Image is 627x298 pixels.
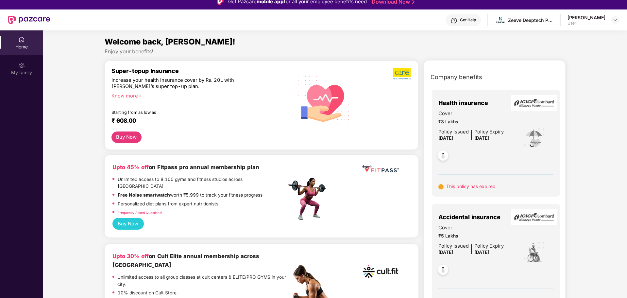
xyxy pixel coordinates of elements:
img: New Pazcare Logo [8,16,50,24]
button: Buy Now [112,218,144,230]
div: Super-topup Insurance [111,67,287,74]
p: worth ₹5,999 to track your fitness progress [118,192,263,199]
div: Get Help [460,17,476,23]
img: cult.png [361,252,400,291]
img: fpp.png [286,176,332,222]
img: insurerLogo [511,209,557,225]
p: Personalized diet plans from expert nutritionists [118,201,218,208]
img: download.png [496,15,505,25]
span: Company benefits [431,73,482,82]
img: svg+xml;base64,PHN2ZyBpZD0iSG9tZSIgeG1sbnM9Imh0dHA6Ly93d3cudzMub3JnLzIwMDAvc3ZnIiB3aWR0aD0iMjAiIG... [18,36,25,43]
span: [DATE] [438,250,453,255]
div: Policy Expiry [474,128,504,136]
b: on Cult Elite annual membership across [GEOGRAPHIC_DATA] [112,253,259,268]
span: Health insurance [438,98,488,108]
a: Frequently Asked Questions! [118,211,162,215]
div: Policy issued [438,128,469,136]
p: Unlimited access to all group classes at cult centers & ELITE/PRO GYMS in your city. [117,274,286,288]
img: b5dec4f62d2307b9de63beb79f102df3.png [393,67,412,80]
div: User [568,21,605,26]
div: Increase your health insurance cover by Rs. 20L with [PERSON_NAME]’s super top-up plan. [111,77,258,90]
img: svg+xml;base64,PHN2ZyBpZD0iSGVscC0zMngzMiIgeG1sbnM9Imh0dHA6Ly93d3cudzMub3JnLzIwMDAvc3ZnIiB3aWR0aD... [451,17,457,24]
div: [PERSON_NAME] [568,14,605,21]
div: Starting from as low as [111,110,259,114]
span: Accidental insurance [438,213,500,222]
img: svg+xml;base64,PHN2ZyB3aWR0aD0iMjAiIGhlaWdodD0iMjAiIHZpZXdCb3g9IjAgMCAyMCAyMCIgZmlsbD0ibm9uZSIgeG... [18,62,25,69]
div: Know more [111,93,283,97]
div: ₹ 608.00 [111,117,280,125]
span: [DATE] [474,135,489,141]
img: svg+xml;base64,PHN2ZyB4bWxucz0iaHR0cDovL3d3dy53My5vcmcvMjAwMC9zdmciIHdpZHRoPSI0OC45NDMiIGhlaWdodD... [435,149,451,165]
span: Cover [438,224,504,232]
div: Policy issued [438,242,469,250]
p: Unlimited access to 8,100 gyms and fitness studios across [GEOGRAPHIC_DATA] [118,176,286,190]
div: Policy Expiry [474,242,504,250]
strong: Free Noise smartwatch [118,192,170,198]
div: Enjoy your benefits! [105,48,566,55]
span: ₹5 Lakhs [438,233,504,240]
b: Upto 45% off [112,164,149,170]
div: Zeeve Deeptech Private Limited [508,17,554,23]
img: insurerLogo [511,95,557,111]
span: [DATE] [438,135,453,141]
img: fppp.png [361,163,400,175]
img: icon [523,242,545,263]
span: [DATE] [474,250,489,255]
span: Cover [438,110,504,117]
span: right [138,94,142,98]
p: 10% discount on Cult Store. [118,289,178,297]
span: This policy has expired [446,184,496,189]
b: on Fitpass pro annual membership plan [112,164,259,170]
img: svg+xml;base64,PHN2ZyB4bWxucz0iaHR0cDovL3d3dy53My5vcmcvMjAwMC9zdmciIHdpZHRoPSIxNiIgaGVpZ2h0PSIxNi... [438,184,444,189]
img: svg+xml;base64,PHN2ZyBpZD0iRHJvcGRvd24tMzJ4MzIiIHhtbG5zPSJodHRwOi8vd3d3LnczLm9yZy8yMDAwL3N2ZyIgd2... [613,17,618,23]
button: Buy Now [111,131,142,143]
img: icon [523,128,545,149]
img: svg+xml;base64,PHN2ZyB4bWxucz0iaHR0cDovL3d3dy53My5vcmcvMjAwMC9zdmciIHdpZHRoPSI0OC45NDMiIGhlaWdodD... [435,263,451,279]
img: svg+xml;base64,PHN2ZyB4bWxucz0iaHR0cDovL3d3dy53My5vcmcvMjAwMC9zdmciIHhtbG5zOnhsaW5rPSJodHRwOi8vd3... [293,68,355,131]
span: Welcome back, [PERSON_NAME]! [105,37,235,46]
b: Upto 30% off [112,253,149,259]
span: ₹3 Lakhs [438,118,504,126]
